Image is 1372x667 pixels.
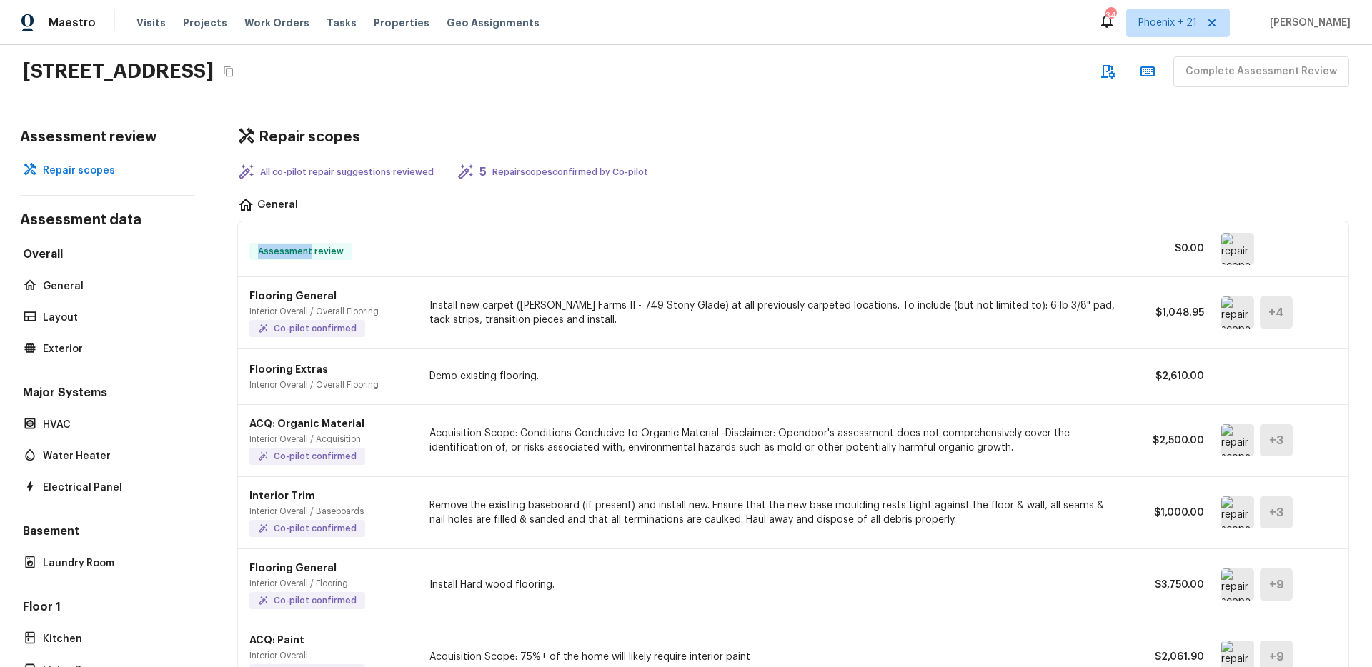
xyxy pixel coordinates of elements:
p: Acquisition Scope: 75%+ of the home will likely require interior paint [429,650,1123,664]
p: $2,610.00 [1140,369,1204,383]
span: Tasks [327,18,357,28]
p: Water Heater [43,449,185,463]
p: Acquisition Scope: Conditions Conducive to Organic Material -Disclaimer: Opendoor's assessment do... [429,426,1123,455]
p: General [43,279,185,294]
p: Remove the existing baseboard (if present) and install new. Ensure that the new base moulding res... [429,498,1123,527]
span: Phoenix + 21 [1138,16,1197,30]
p: $2,061.90 [1140,650,1204,664]
h5: + 4 [1268,305,1284,321]
p: Demo existing flooring. [429,369,1123,383]
p: ACQ: Paint [249,633,365,647]
img: repair scope asset [1221,424,1254,456]
p: $3,750.00 [1140,578,1204,592]
p: Flooring Extras [249,362,379,376]
h5: Major Systems [20,385,194,403]
p: Co-pilot confirmed [274,323,357,334]
p: HVAC [43,418,185,432]
h5: Floor 1 [20,599,194,618]
p: Kitchen [43,632,185,646]
h5: Overall [20,246,194,265]
h5: 5 [479,164,487,180]
img: repair scope asset [1221,568,1254,601]
img: repair scope asset [1221,233,1254,265]
p: Co-pilot confirmed [274,451,357,462]
div: 346 [1105,9,1115,23]
span: Assessment review [252,244,349,259]
h5: + 9 [1269,577,1284,593]
p: Interior Overall / Overall Flooring [249,379,379,391]
p: $1,048.95 [1140,306,1204,320]
p: Exterior [43,342,185,356]
p: Laundry Room [43,556,185,571]
h4: Assessment review [20,128,194,146]
h5: Basement [20,523,194,542]
p: Interior Overall / Acquisition [249,433,365,445]
h4: Assessment data [20,211,194,232]
p: All co-pilot repair suggestions reviewed [260,166,434,178]
p: Co-pilot confirmed [274,595,357,606]
img: repair scope asset [1221,296,1254,329]
button: Copy Address [219,62,238,81]
span: Geo Assignments [447,16,540,30]
span: Maestro [49,16,96,30]
img: repair scope asset [1221,496,1254,528]
span: Projects [183,16,227,30]
p: Flooring General [249,561,365,575]
span: Visits [136,16,166,30]
p: $2,500.00 [1140,433,1204,448]
p: Interior Overall / Baseboards [249,506,365,517]
p: Repair scopes confirmed by Co-pilot [492,166,648,178]
p: Layout [43,311,185,325]
p: Repair scopes [43,164,185,178]
span: Work Orders [244,16,309,30]
p: Electrical Panel [43,481,185,495]
p: Interior Overall / Overall Flooring [249,306,379,317]
h5: + 3 [1269,505,1283,521]
p: Interior Overall [249,650,365,661]
h2: [STREET_ADDRESS] [23,59,214,84]
p: Install new carpet ([PERSON_NAME] Farms II - 749 Stony Glade) at all previously carpeted location... [429,299,1123,327]
span: Properties [374,16,429,30]
p: ACQ: Organic Material [249,416,365,431]
p: Install Hard wood flooring. [429,578,1123,592]
p: $0.00 [1140,241,1204,256]
h5: + 3 [1269,433,1283,448]
span: [PERSON_NAME] [1264,16,1351,30]
h4: Repair scopes [259,128,360,146]
h5: + 9 [1269,649,1284,665]
p: Co-pilot confirmed [274,523,357,534]
p: Interior Trim [249,488,365,503]
p: General [257,198,298,215]
p: Flooring General [249,289,379,303]
p: Interior Overall / Flooring [249,578,365,589]
p: $1,000.00 [1140,506,1204,520]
